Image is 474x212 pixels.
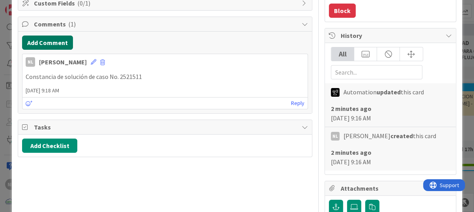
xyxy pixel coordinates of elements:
div: All [331,47,354,61]
b: created [390,132,413,140]
button: Block [329,4,356,18]
div: [DATE] 9:16 AM [331,104,450,123]
div: [DATE] 9:16 AM [331,148,450,167]
b: 2 minutes ago [331,105,371,113]
span: History [341,31,442,40]
b: updated [377,88,401,96]
div: [PERSON_NAME] [39,57,87,67]
b: 2 minutes ago [331,148,371,156]
p: Constancia de solución de caso No. 2521511 [26,72,304,81]
span: [DATE] 9:18 AM [22,86,308,95]
div: NL [331,132,340,141]
button: Add Checklist [22,139,77,153]
span: ( 1 ) [68,20,76,28]
span: Comments [34,19,298,29]
div: NL [26,57,35,67]
span: Tasks [34,122,298,132]
a: Reply [291,98,304,108]
span: Automation this card [343,87,424,97]
span: Support [17,1,36,11]
input: Search... [331,65,422,79]
button: Add Comment [22,36,73,50]
span: [PERSON_NAME] this card [343,131,436,141]
span: Attachments [341,184,442,193]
